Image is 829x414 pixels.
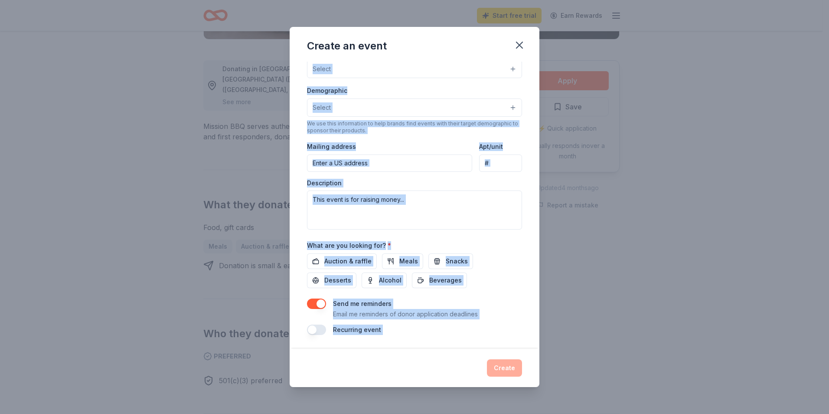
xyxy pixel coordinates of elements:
[399,256,418,266] span: Meals
[412,273,467,288] button: Beverages
[379,275,401,286] span: Alcohol
[324,275,351,286] span: Desserts
[333,309,478,319] p: Email me reminders of donor application deadlines
[429,275,462,286] span: Beverages
[324,256,372,266] span: Auction & raffle
[307,99,522,117] button: Select
[382,253,423,269] button: Meals
[307,273,356,288] button: Desserts
[307,241,391,250] label: What are you looking for?
[333,326,381,333] label: Recurring event
[362,273,407,288] button: Alcohol
[307,154,472,172] input: Enter a US address
[307,120,522,134] div: We use this information to help brands find events with their target demographic to sponsor their...
[307,142,356,151] label: Mailing address
[307,253,377,269] button: Auction & raffle
[428,253,473,269] button: Snacks
[307,60,522,78] button: Select
[307,179,342,187] label: Description
[307,86,347,95] label: Demographic
[479,154,522,172] input: #
[333,300,392,307] label: Send me reminders
[307,39,387,53] div: Create an event
[313,64,331,74] span: Select
[313,102,331,113] span: Select
[479,142,503,151] label: Apt/unit
[446,256,468,266] span: Snacks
